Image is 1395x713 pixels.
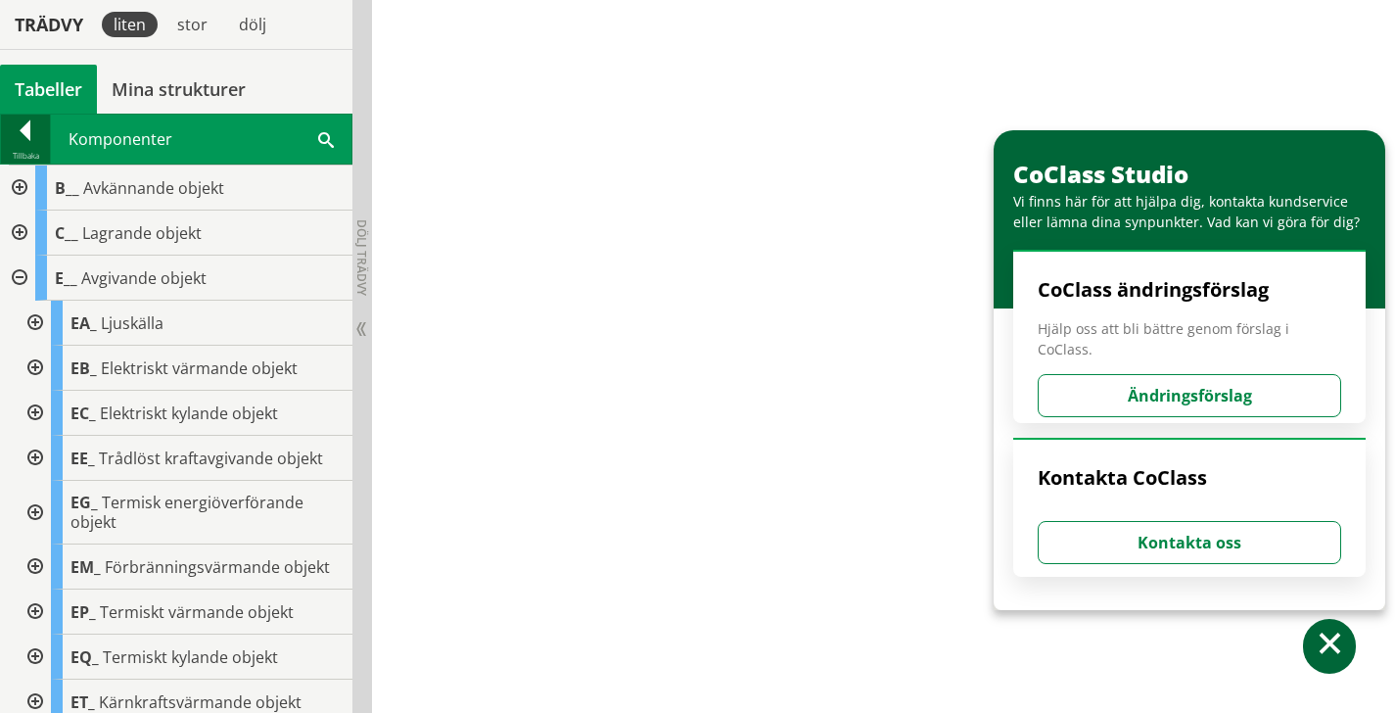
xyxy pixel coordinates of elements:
[81,267,207,289] span: Avgivande objekt
[55,177,79,199] span: B__
[70,691,95,713] span: ET_
[4,14,94,35] div: Trädvy
[70,403,96,424] span: EC_
[82,222,202,244] span: Lagrande objekt
[99,448,323,469] span: Trådlöst kraftavgivande objekt
[1038,521,1341,564] button: Kontakta oss
[51,115,351,164] div: Komponenter
[70,312,97,334] span: EA_
[318,128,334,149] span: Sök i tabellen
[227,12,278,37] div: dölj
[1,148,50,164] div: Tillbaka
[97,65,260,114] a: Mina strukturer
[1038,532,1341,553] a: Kontakta oss
[102,12,158,37] div: liten
[55,222,78,244] span: C__
[103,646,278,668] span: Termiskt kylande objekt
[1038,277,1341,303] h4: CoClass ändringsförslag
[101,357,298,379] span: Elektriskt värmande objekt
[105,556,330,578] span: Förbränningsvärmande objekt
[70,646,99,668] span: EQ_
[1013,191,1375,232] div: Vi finns här för att hjälpa dig, kontakta kundservice eller lämna dina synpunkter. Vad kan vi gör...
[70,448,95,469] span: EE_
[70,556,101,578] span: EM_
[70,357,97,379] span: EB_
[1038,374,1341,417] button: Ändringsförslag
[55,267,77,289] span: E__
[70,492,98,513] span: EG_
[1038,318,1341,359] span: Hjälp oss att bli bättre genom förslag i CoClass.
[70,492,303,533] span: Termisk energiöverförande objekt
[99,691,302,713] span: Kärnkraftsvärmande objekt
[353,219,370,296] span: Dölj trädvy
[101,312,163,334] span: Ljuskälla
[83,177,224,199] span: Avkännande objekt
[1038,465,1341,491] h4: Kontakta CoClass
[100,403,278,424] span: Elektriskt kylande objekt
[165,12,219,37] div: stor
[100,601,294,623] span: Termiskt värmande objekt
[1013,158,1188,190] span: CoClass Studio
[70,601,96,623] span: EP_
